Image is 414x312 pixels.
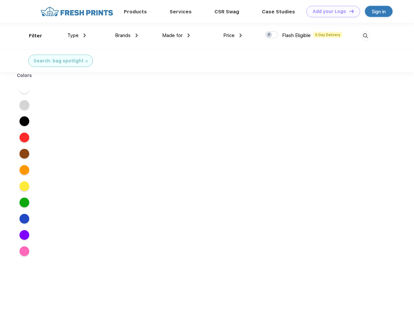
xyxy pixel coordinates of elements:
[365,6,393,17] a: Sign in
[188,33,190,37] img: dropdown.png
[223,32,235,38] span: Price
[67,32,79,38] span: Type
[84,33,86,37] img: dropdown.png
[282,32,311,38] span: Flash Eligible
[12,72,37,79] div: Colors
[85,60,88,62] img: filter_cancel.svg
[29,32,42,40] div: Filter
[313,32,342,38] span: 5 Day Delivery
[372,8,386,15] div: Sign in
[33,58,84,64] div: Search: bag spotlight
[136,33,138,37] img: dropdown.png
[349,9,354,13] img: DT
[115,32,131,38] span: Brands
[124,9,147,15] a: Products
[239,33,242,37] img: dropdown.png
[313,9,346,14] div: Add your Logo
[39,6,115,17] img: fo%20logo%202.webp
[360,31,371,41] img: desktop_search.svg
[162,32,183,38] span: Made for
